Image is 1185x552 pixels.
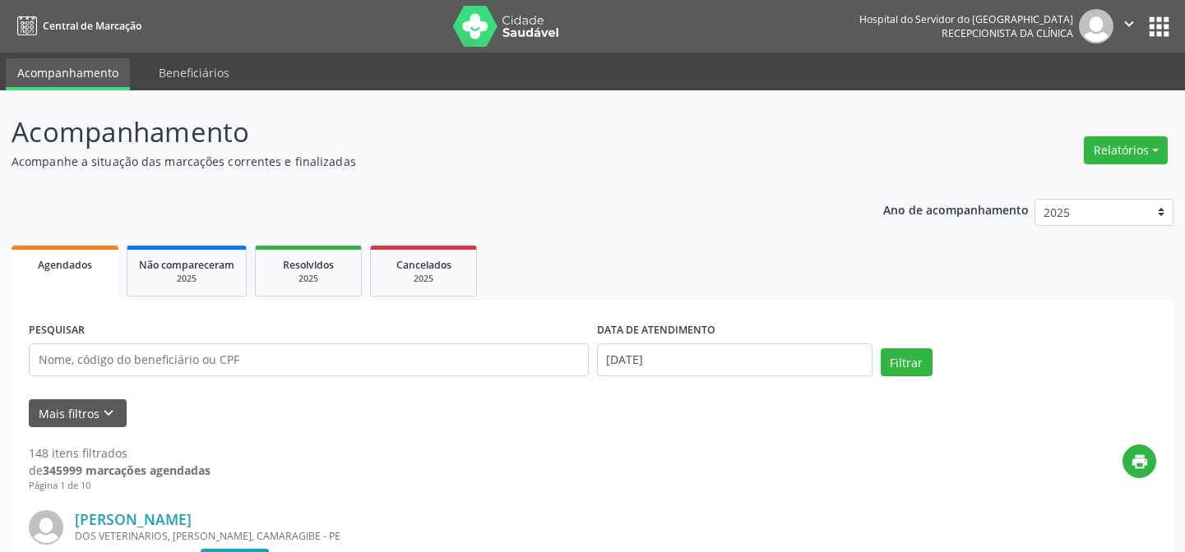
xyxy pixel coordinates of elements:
[29,444,211,462] div: 148 itens filtrados
[12,12,141,39] a: Central de Marcação
[881,348,933,376] button: Filtrar
[1113,9,1145,44] button: 
[43,462,211,478] strong: 345999 marcações agendadas
[75,529,910,543] div: DOS VETERINARIOS, [PERSON_NAME], CAMARAGIBE - PE
[12,153,825,170] p: Acompanhe a situação das marcações correntes e finalizadas
[597,318,715,343] label: DATA DE ATENDIMENTO
[29,510,63,545] img: img
[382,273,465,285] div: 2025
[29,343,589,376] input: Nome, código do beneficiário ou CPF
[1131,453,1149,471] i: print
[597,343,873,376] input: Selecione um intervalo
[29,399,127,428] button: Mais filtroskeyboard_arrow_down
[883,199,1029,219] p: Ano de acompanhamento
[942,26,1073,40] span: Recepcionista da clínica
[139,258,234,272] span: Não compareceram
[1084,136,1168,164] button: Relatórios
[12,112,825,153] p: Acompanhamento
[29,479,211,493] div: Página 1 de 10
[1145,12,1173,41] button: apps
[38,258,92,272] span: Agendados
[267,273,349,285] div: 2025
[859,12,1073,26] div: Hospital do Servidor do [GEOGRAPHIC_DATA]
[75,510,192,528] a: [PERSON_NAME]
[147,58,241,87] a: Beneficiários
[29,318,85,343] label: PESQUISAR
[43,19,141,33] span: Central de Marcação
[283,258,334,272] span: Resolvidos
[1079,9,1113,44] img: img
[1120,15,1138,33] i: 
[1123,444,1156,478] button: print
[6,58,130,90] a: Acompanhamento
[29,462,211,479] div: de
[139,273,234,285] div: 2025
[100,404,118,422] i: keyboard_arrow_down
[396,258,451,272] span: Cancelados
